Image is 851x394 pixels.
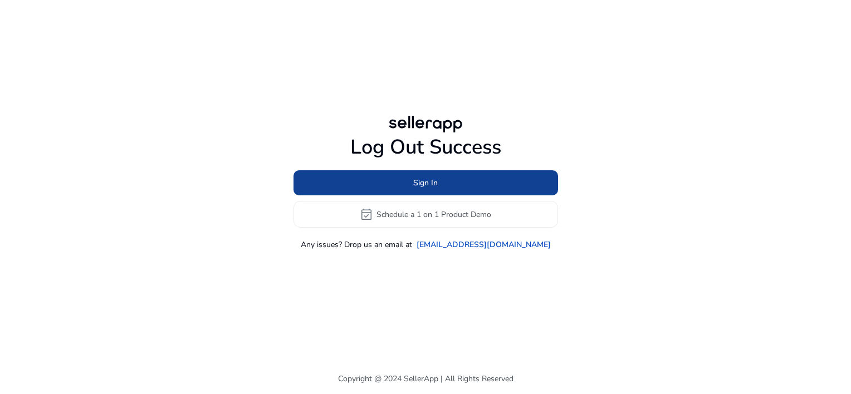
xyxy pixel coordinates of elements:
[417,239,551,250] a: [EMAIL_ADDRESS][DOMAIN_NAME]
[301,239,412,250] p: Any issues? Drop us an email at
[294,201,558,228] button: event_availableSchedule a 1 on 1 Product Demo
[294,170,558,195] button: Sign In
[360,208,373,221] span: event_available
[413,177,438,189] span: Sign In
[294,135,558,159] h1: Log Out Success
